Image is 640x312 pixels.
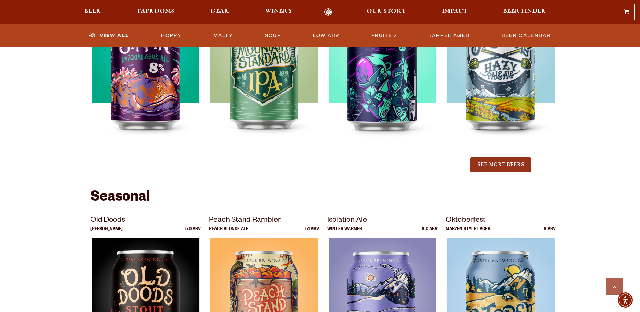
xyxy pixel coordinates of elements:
[315,8,341,16] a: Odell Home
[86,28,132,44] a: View All
[262,28,284,44] a: Sour
[499,8,551,16] a: Beer Finder
[499,28,554,44] a: Beer Calendar
[618,292,633,308] div: Accessibility Menu
[185,227,201,238] p: 5.0 ABV
[305,227,319,238] p: 5.1 ABV
[426,28,472,44] a: Barrel Aged
[210,9,229,14] span: Gear
[158,28,184,44] a: Hoppy
[367,9,406,14] span: Our Story
[211,28,236,44] a: Malty
[80,8,106,16] a: Beer
[503,9,546,14] span: Beer Finder
[470,157,531,172] button: See More Beers
[310,28,342,44] a: Low ABV
[422,227,438,238] p: 6.0 ABV
[446,215,556,227] p: Oktoberfest
[90,227,123,238] p: [PERSON_NAME]
[369,28,399,44] a: Fruited
[137,9,174,14] span: Taprooms
[327,227,362,238] p: Winter Warmer
[209,215,319,227] p: Peach Stand Rambler
[84,9,101,14] span: Beer
[132,8,179,16] a: Taprooms
[362,8,410,16] a: Our Story
[90,215,201,227] p: Old Doods
[206,8,234,16] a: Gear
[442,9,467,14] span: Impact
[90,190,550,206] h2: Seasonal
[606,278,623,295] a: Scroll to top
[438,8,472,16] a: Impact
[260,8,297,16] a: Winery
[446,227,490,238] p: Marzen Style Lager
[544,227,556,238] p: 6 ABV
[265,9,292,14] span: Winery
[209,227,248,238] p: Peach Blonde Ale
[327,215,438,227] p: Isolation Ale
